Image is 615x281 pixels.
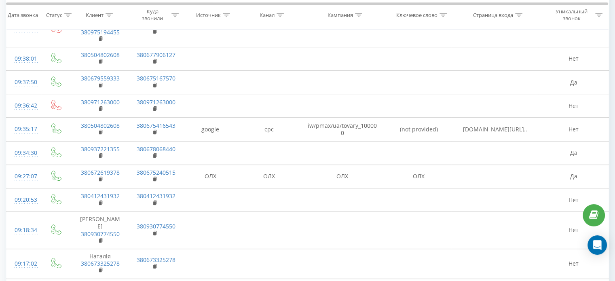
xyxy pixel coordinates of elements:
td: iw/pmax/ua/tovary_100000 [299,118,386,141]
div: 09:20:53 [15,192,33,208]
div: Клиент [86,12,104,19]
a: 380679559333 [81,74,120,82]
td: Нет [539,249,609,279]
div: Кампания [328,12,353,19]
a: 380677906127 [137,51,175,59]
div: Ключевое слово [396,12,437,19]
a: 380675240515 [137,169,175,176]
a: 380504802608 [81,122,120,129]
a: 380675167570 [137,74,175,82]
td: ОЛХ [240,165,299,188]
a: 380675416543 [137,122,175,129]
a: 380975194455 [81,28,120,36]
a: 380673325278 [81,260,120,267]
a: 380930774550 [81,230,120,238]
div: 09:36:42 [15,98,33,114]
div: 09:34:30 [15,145,33,161]
div: Канал [260,12,275,19]
div: Куда звонили [136,8,170,22]
a: 380672619378 [81,169,120,176]
div: 09:37:50 [15,74,33,90]
a: 380673325278 [137,256,175,264]
td: ОЛХ [386,165,451,188]
a: 380412431932 [137,192,175,200]
div: 09:38:01 [15,51,33,67]
td: Да [539,71,609,94]
div: Источник [196,12,221,19]
div: Уникальный звонок [550,8,593,22]
td: Нет [539,47,609,70]
div: 09:17:02 [15,256,33,272]
td: (not provided) [386,118,451,141]
td: ОЛХ [299,165,386,188]
a: 380971263000 [137,98,175,106]
div: 09:18:34 [15,222,33,238]
td: Наталія [72,249,128,279]
div: Статус [46,12,62,19]
td: Нет [539,212,609,249]
td: Нет [539,118,609,141]
div: 09:27:07 [15,169,33,184]
td: Нет [539,188,609,212]
a: 380412431932 [81,192,120,200]
a: 380971263000 [81,98,120,106]
td: ОЛХ [181,165,240,188]
td: Да [539,141,609,165]
td: cpc [240,118,299,141]
a: 380930774550 [137,222,175,230]
a: 380504802608 [81,51,120,59]
td: [PERSON_NAME] [72,212,128,249]
td: Да [539,165,609,188]
div: Open Intercom Messenger [588,235,607,255]
div: Дата звонка [8,12,38,19]
a: 380937221355 [81,145,120,153]
div: 09:35:17 [15,121,33,137]
div: Страница входа [473,12,513,19]
span: [DOMAIN_NAME][URL].. [463,125,527,133]
td: Нет [539,94,609,118]
a: 380678068440 [137,145,175,153]
td: google [181,118,240,141]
